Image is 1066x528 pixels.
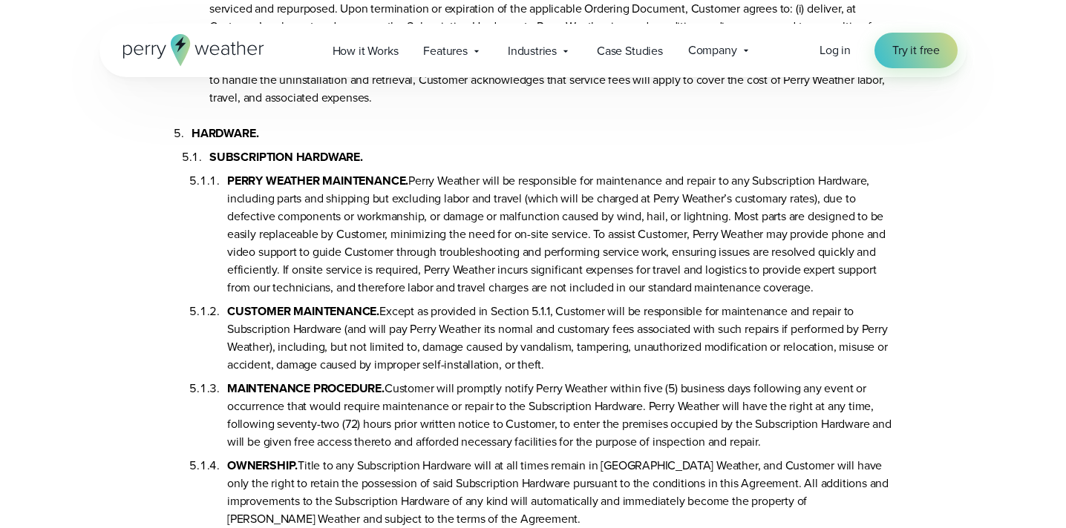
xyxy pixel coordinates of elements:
a: How it Works [320,36,411,66]
li: Title to any Subscription Hardware will at all times remain in [GEOGRAPHIC_DATA] Weather, and Cus... [227,451,892,528]
b: HARDWARE. [192,125,258,142]
span: Features [423,42,468,60]
a: Case Studies [584,36,676,66]
b: MAINTENANCE PROCEDURE. [227,380,385,397]
span: Case Studies [597,42,663,60]
span: Industries [508,42,557,60]
a: Try it free [874,33,958,68]
b: OWNERSHIP. [227,457,298,474]
li: Perry Weather will be responsible for maintenance and repair to any Subscription Hardware, includ... [227,166,892,297]
span: Company [688,42,737,59]
span: Try it free [892,42,940,59]
b: PERRY WEATHER MAINTENANCE. [227,172,408,189]
b: CUSTOMER MAINTENANCE. [227,303,379,320]
b: SUBSCRIPTION HARDWARE. [209,148,363,165]
li: Except as provided in Section 5.1.1, Customer will be responsible for maintenance and repair to S... [227,297,892,374]
span: How it Works [333,42,399,60]
a: Log in [820,42,851,59]
li: Customer will promptly notify Perry Weather within five (5) business days following any event or ... [227,374,892,451]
